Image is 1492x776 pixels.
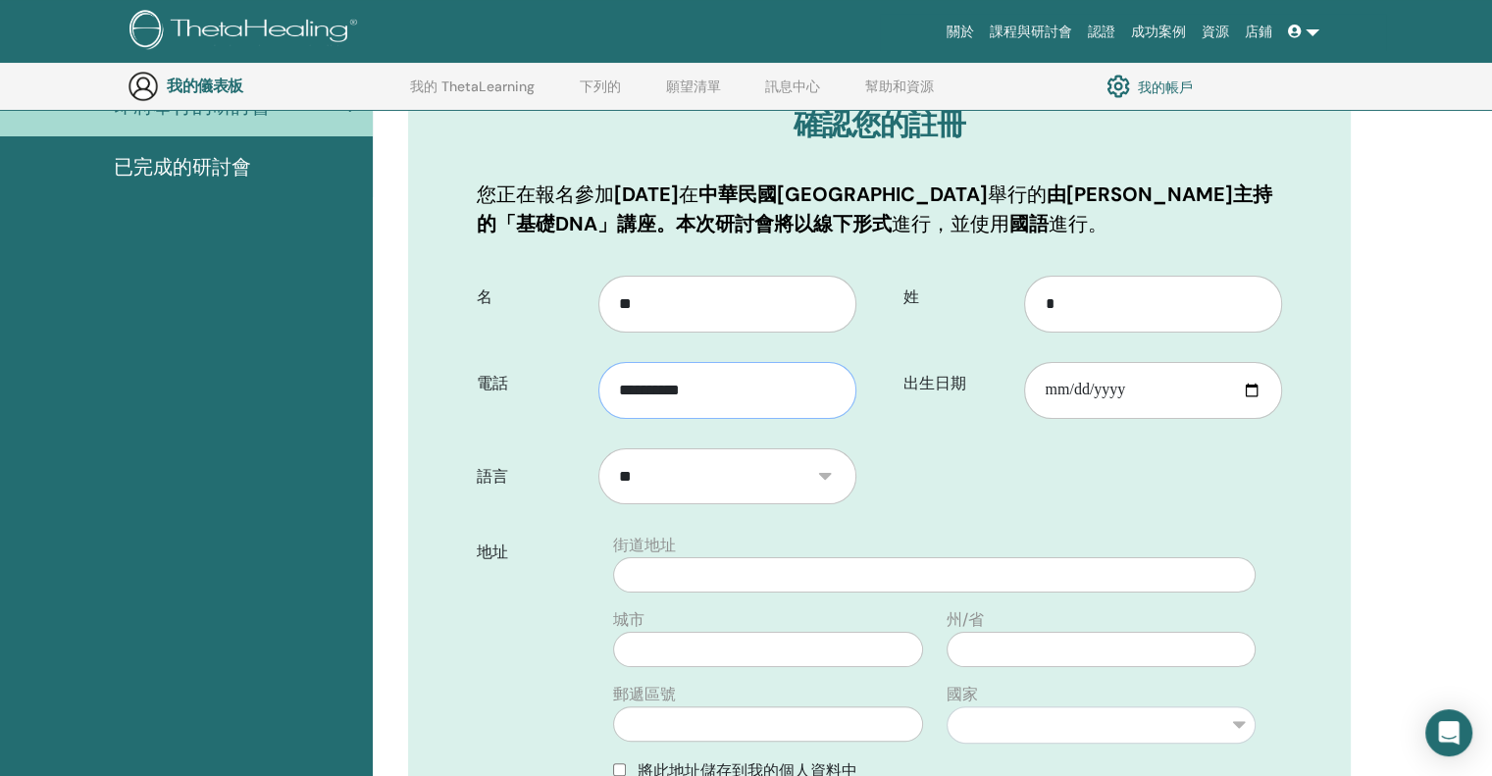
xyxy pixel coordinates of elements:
[167,76,243,96] font: 我的儀表板
[613,535,676,555] font: 街道地址
[410,78,535,110] a: 我的 ThetaLearning
[947,24,974,39] font: 關於
[1425,709,1472,756] div: Open Intercom Messenger
[477,542,508,562] font: 地址
[947,609,984,630] font: 州/省
[939,14,982,50] a: 關於
[1088,211,1107,236] font: 。
[1106,70,1130,103] img: cog.svg
[580,78,621,110] a: 下列的
[813,211,892,236] font: 線下形式
[666,78,721,95] font: 願望清單
[114,154,251,180] font: 已完成的研討會
[982,14,1080,50] a: 課程與研討會
[988,181,1047,207] font: 舉行的
[477,181,1272,236] font: 由[PERSON_NAME]主持的「基礎DNA」講座。本次研討會將以
[1123,14,1194,50] a: 成功案例
[765,78,820,110] a: 訊息中心
[1138,78,1193,96] font: 我的帳戶
[679,181,698,207] font: 在
[892,211,1009,236] font: 進行，並使用
[765,78,820,95] font: 訊息中心
[1194,14,1237,50] a: 資源
[1245,24,1272,39] font: 店鋪
[698,181,988,207] font: 中華民國[GEOGRAPHIC_DATA]
[1237,14,1280,50] a: 店鋪
[477,373,508,393] font: 電話
[903,286,919,307] font: 姓
[1088,24,1115,39] font: 認證
[1080,14,1123,50] a: 認證
[614,181,679,207] font: [DATE]
[129,10,364,54] img: logo.png
[580,78,621,95] font: 下列的
[477,181,614,207] font: 您正在報名參加
[1202,24,1229,39] font: 資源
[1049,211,1088,236] font: 進行
[903,373,966,393] font: 出生日期
[477,466,508,487] font: 語言
[410,78,535,95] font: 我的 ThetaLearning
[865,78,934,95] font: 幫助和資源
[1009,211,1049,236] font: 國語
[477,286,492,307] font: 名
[1106,70,1193,103] a: 我的帳戶
[114,93,271,119] font: 即將舉行的研討會
[990,24,1072,39] font: 課程與研討會
[613,609,644,630] font: 城市
[794,105,965,143] font: 確認您的註冊
[865,78,934,110] a: 幫助和資源
[947,684,978,704] font: 國家
[613,684,676,704] font: 郵遞區號
[666,78,721,110] a: 願望清單
[1131,24,1186,39] font: 成功案例
[128,71,159,102] img: generic-user-icon.jpg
